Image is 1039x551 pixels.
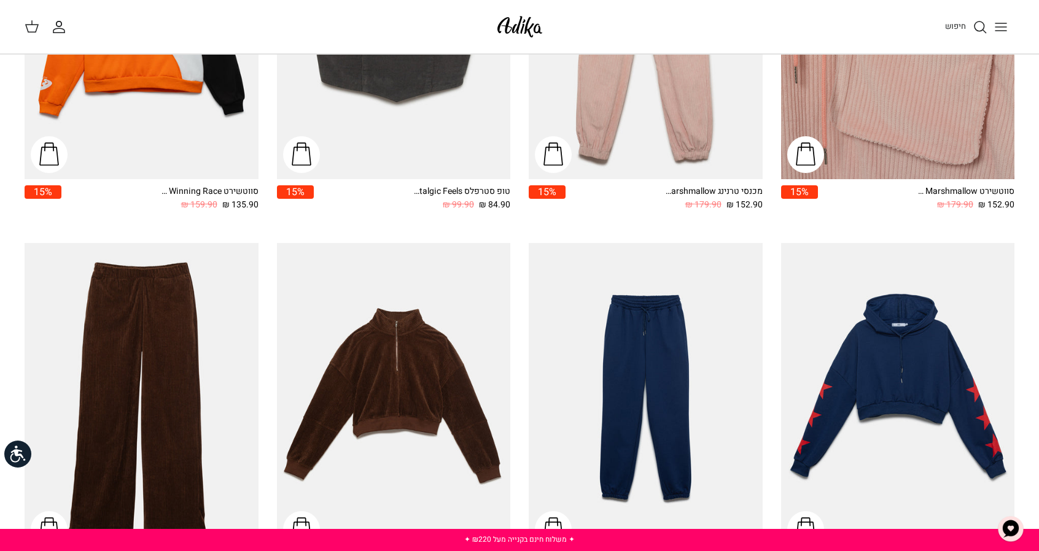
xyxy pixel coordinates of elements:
[945,20,987,34] a: חיפוש
[52,20,71,34] a: החשבון שלי
[987,13,1014,40] button: Toggle menu
[277,185,314,212] a: 15%
[61,185,259,212] a: סווטשירט Winning Race אוברסייז 135.90 ₪ 159.90 ₪
[25,185,61,212] a: 15%
[726,198,763,212] span: 152.90 ₪
[992,511,1029,547] button: צ'אט
[566,185,763,212] a: מכנסי טרנינג Walking On Marshmallow 152.90 ₪ 179.90 ₪
[529,185,566,198] span: 15%
[181,198,217,212] span: 159.90 ₪
[529,185,566,212] a: 15%
[978,198,1014,212] span: 152.90 ₪
[479,198,510,212] span: 84.90 ₪
[818,185,1015,212] a: סווטשירט Walking On Marshmallow 152.90 ₪ 179.90 ₪
[443,198,474,212] span: 99.90 ₪
[412,185,510,198] div: טופ סטרפלס Nostalgic Feels קורדרוי
[314,185,511,212] a: טופ סטרפלס Nostalgic Feels קורדרוי 84.90 ₪ 99.90 ₪
[664,185,763,198] div: מכנסי טרנינג Walking On Marshmallow
[160,185,259,198] div: סווטשירט Winning Race אוברסייז
[222,198,259,212] span: 135.90 ₪
[945,20,966,32] span: חיפוש
[781,185,818,212] a: 15%
[937,198,973,212] span: 179.90 ₪
[685,198,722,212] span: 179.90 ₪
[464,534,575,545] a: ✦ משלוח חינם בקנייה מעל ₪220 ✦
[25,185,61,198] span: 15%
[277,185,314,198] span: 15%
[916,185,1014,198] div: סווטשירט Walking On Marshmallow
[781,185,818,198] span: 15%
[494,12,546,41] img: Adika IL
